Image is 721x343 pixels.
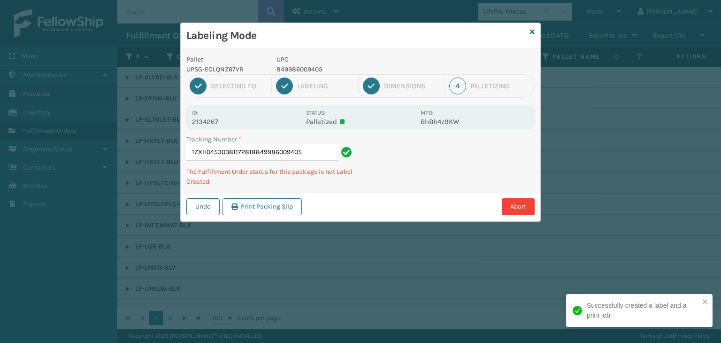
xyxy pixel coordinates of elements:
[211,82,267,90] div: Selecting FO
[384,82,440,90] div: Dimensions
[192,109,199,116] label: Id:
[276,64,415,74] p: 849986009405
[186,134,241,144] label: Tracking Number
[449,78,466,94] div: 4
[186,198,220,215] button: Undo
[470,82,531,90] div: Palletizing
[297,82,353,90] div: Labeling
[421,109,434,116] label: MPO:
[276,55,415,64] p: UPC
[186,167,355,187] p: The Fulfillment Order status for this package is not Label Created.
[306,109,326,116] label: Status:
[306,117,414,126] p: Palletized
[421,117,529,126] p: BhBh4z9KW
[702,298,709,307] button: close
[186,55,265,64] p: Pallet
[192,117,300,126] p: 2134267
[190,78,207,94] div: 1
[186,64,265,74] p: UPSG-EOLQNZ67VR
[363,78,380,94] div: 3
[222,198,302,215] button: Print Packing Slip
[276,78,293,94] div: 2
[186,29,526,43] h3: Labeling Mode
[502,198,535,215] button: Abort
[587,301,699,320] div: Successfully created a label and a print job.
